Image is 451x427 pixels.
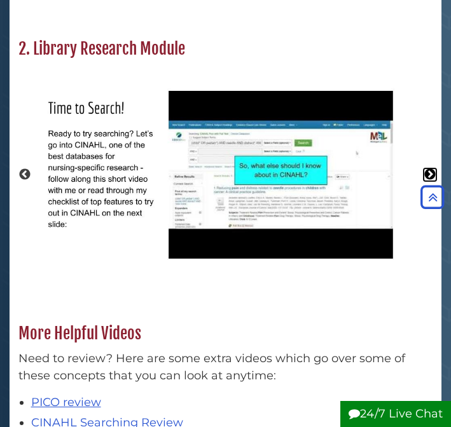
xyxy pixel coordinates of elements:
[12,323,440,344] h2: More Helpful Videos
[18,350,433,384] p: Need to review? Here are some extra videos which go over some of these concepts that you can look...
[340,401,451,427] button: 24/7 Live Chat
[424,168,436,181] button: Next
[12,39,440,59] h2: 2. Library Research Module
[18,168,31,181] button: Previous
[31,65,420,284] img: Time to Search!
[417,191,448,205] a: Back to Top
[31,395,101,409] a: PICO review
